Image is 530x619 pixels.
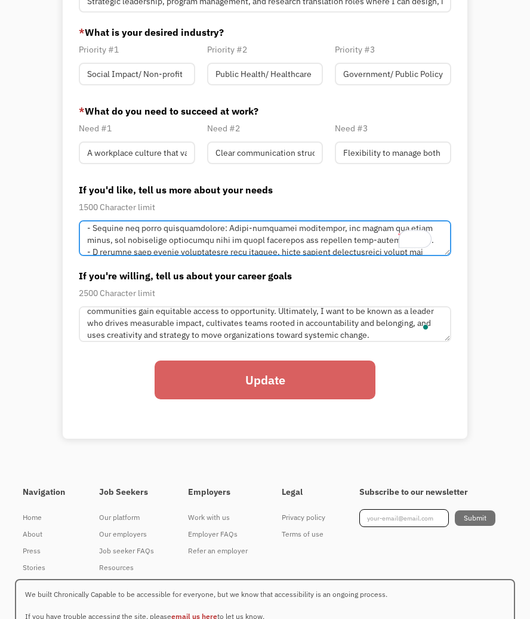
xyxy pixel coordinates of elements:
[79,25,451,39] label: What is your desired industry?
[455,510,495,526] input: Submit
[79,269,451,283] label: If you're willing, tell us about your career goals
[282,526,325,543] a: Terms of use
[99,509,154,526] a: Our platform
[23,487,65,498] h4: Navigation
[79,104,451,118] label: What do you need to succeed at work?
[359,509,495,527] form: Footer Newsletter
[23,509,65,526] a: Home
[99,561,154,575] div: Resources
[282,527,325,541] div: Terms of use
[188,527,248,541] div: Employer FAQs
[359,509,449,527] input: your-email@email.com
[79,121,195,135] div: Need #1
[79,42,195,57] div: Priority #1
[79,306,451,342] textarea: To enrich screen reader interactions, please activate Accessibility in Grammarly extension settings
[23,544,65,558] div: Press
[99,559,154,576] a: Resources
[23,527,65,541] div: About
[23,559,65,576] a: Stories
[99,526,154,543] a: Our employers
[282,509,325,526] a: Privacy policy
[99,487,154,498] h4: Job Seekers
[23,543,65,559] a: Press
[23,526,65,543] a: About
[188,487,248,498] h4: Employers
[79,286,451,300] div: 2500 Character limit
[99,543,154,559] a: Job seeker FAQs
[79,200,451,214] div: 1500 Character limit
[188,509,248,526] a: Work with us
[79,183,451,197] label: If you'd like, tell us more about your needs
[79,220,451,256] textarea: To enrich screen reader interactions, please activate Accessibility in Grammarly extension settings
[282,487,325,498] h4: Legal
[188,526,248,543] a: Employer FAQs
[359,487,495,498] h4: Subscribe to our newsletter
[188,510,248,525] div: Work with us
[335,121,451,135] div: Need #3
[335,42,451,57] div: Priority #3
[188,543,248,559] a: Refer an employer
[188,544,248,558] div: Refer an employer
[23,510,65,525] div: Home
[207,121,323,135] div: Need #2
[99,527,154,541] div: Our employers
[155,361,375,399] input: Update
[99,544,154,558] div: Job seeker FAQs
[23,561,65,575] div: Stories
[282,510,325,525] div: Privacy policy
[207,42,323,57] div: Priority #2
[99,510,154,525] div: Our platform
